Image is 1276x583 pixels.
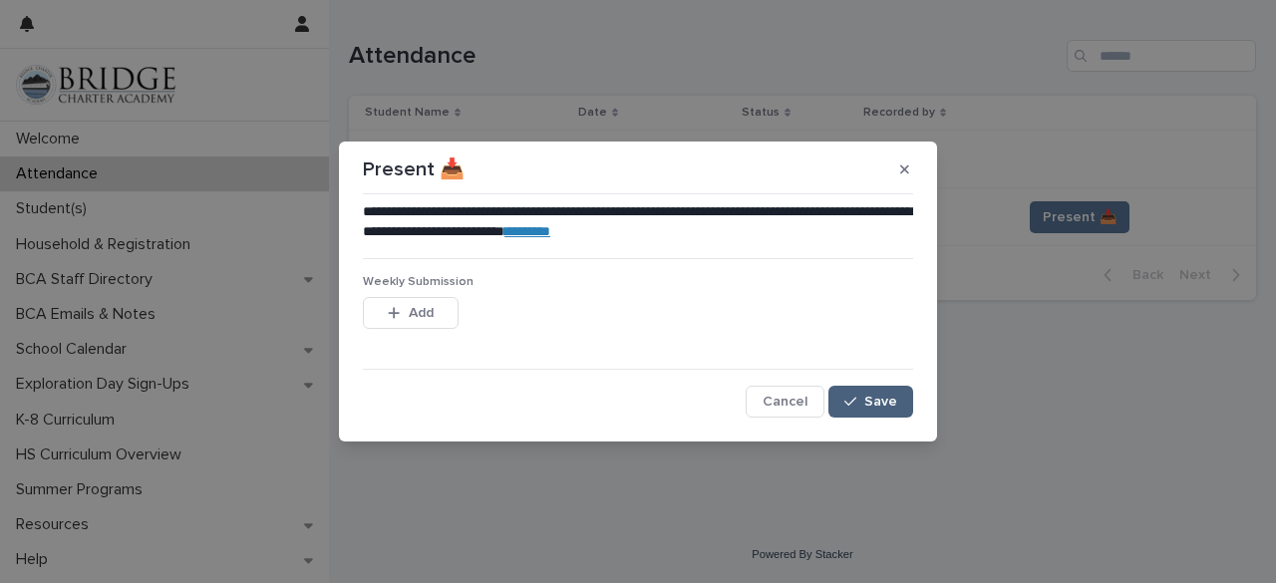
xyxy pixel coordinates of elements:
span: Cancel [763,395,807,409]
span: Save [864,395,897,409]
button: Add [363,297,459,329]
p: Present 📥 [363,157,465,181]
span: Weekly Submission [363,276,474,288]
span: Add [409,306,434,320]
button: Save [828,386,913,418]
button: Cancel [746,386,824,418]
